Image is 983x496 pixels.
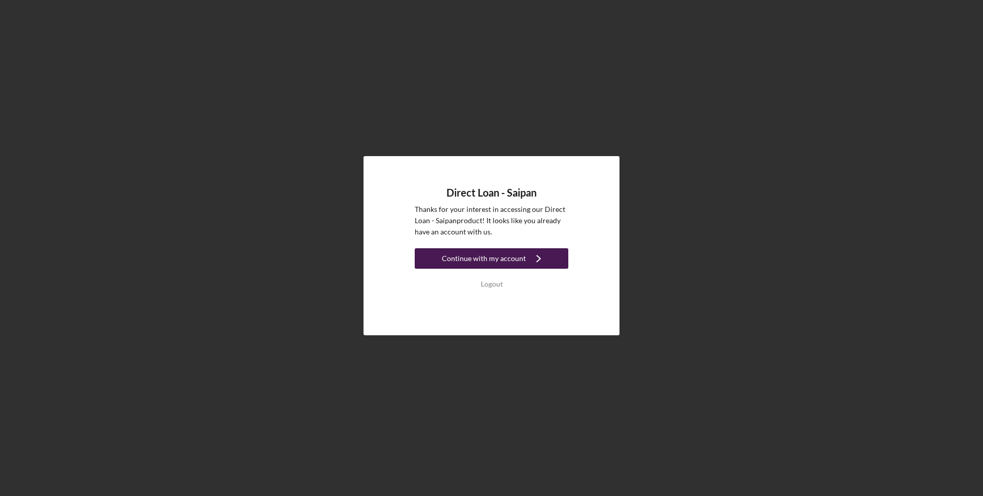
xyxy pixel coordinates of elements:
[415,248,568,269] button: Continue with my account
[446,187,537,199] h4: Direct Loan - Saipan
[442,248,526,269] div: Continue with my account
[415,248,568,271] a: Continue with my account
[481,274,503,294] div: Logout
[415,204,568,238] p: Thanks for your interest in accessing our Direct Loan - Saipan product! It looks like you already...
[415,274,568,294] button: Logout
